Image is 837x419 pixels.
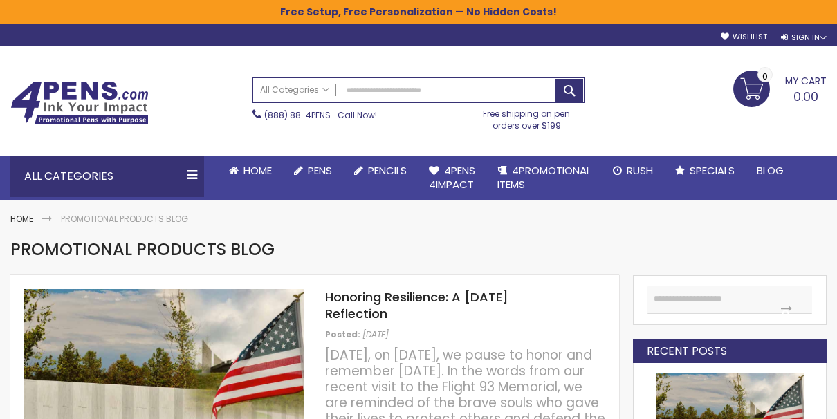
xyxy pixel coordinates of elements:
[325,328,360,340] span: Posted:
[469,103,585,131] div: Free shipping on pen orders over $199
[368,163,407,178] span: Pencils
[602,156,664,186] a: Rush
[61,213,188,225] strong: Promotional Products Blog
[721,32,767,42] a: Wishlist
[10,238,275,261] span: Promotional Products Blog
[264,109,377,121] span: - Call Now!
[781,32,827,43] div: Sign In
[664,156,746,186] a: Specials
[486,156,602,201] a: 4PROMOTIONALITEMS
[362,328,389,340] span: [DATE]
[746,156,795,186] a: Blog
[343,156,418,186] a: Pencils
[218,156,283,186] a: Home
[762,70,768,83] span: 0
[627,163,653,178] span: Rush
[793,88,818,105] span: 0.00
[497,163,591,192] span: 4PROMOTIONAL ITEMS
[260,84,329,95] span: All Categories
[418,156,486,201] a: 4Pens4impact
[10,81,149,125] img: 4Pens Custom Pens and Promotional Products
[243,163,272,178] span: Home
[647,344,727,359] strong: Recent Posts
[308,163,332,178] span: Pens
[253,78,336,101] a: All Categories
[10,156,204,197] div: All Categories
[757,163,784,178] span: Blog
[264,109,331,121] a: (888) 88-4PENS
[733,71,827,105] a: 0.00 0
[283,156,343,186] a: Pens
[325,288,508,322] a: Honoring Resilience: A [DATE] Reflection
[690,163,735,178] span: Specials
[429,163,475,192] span: 4Pens 4impact
[10,213,33,225] a: Home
